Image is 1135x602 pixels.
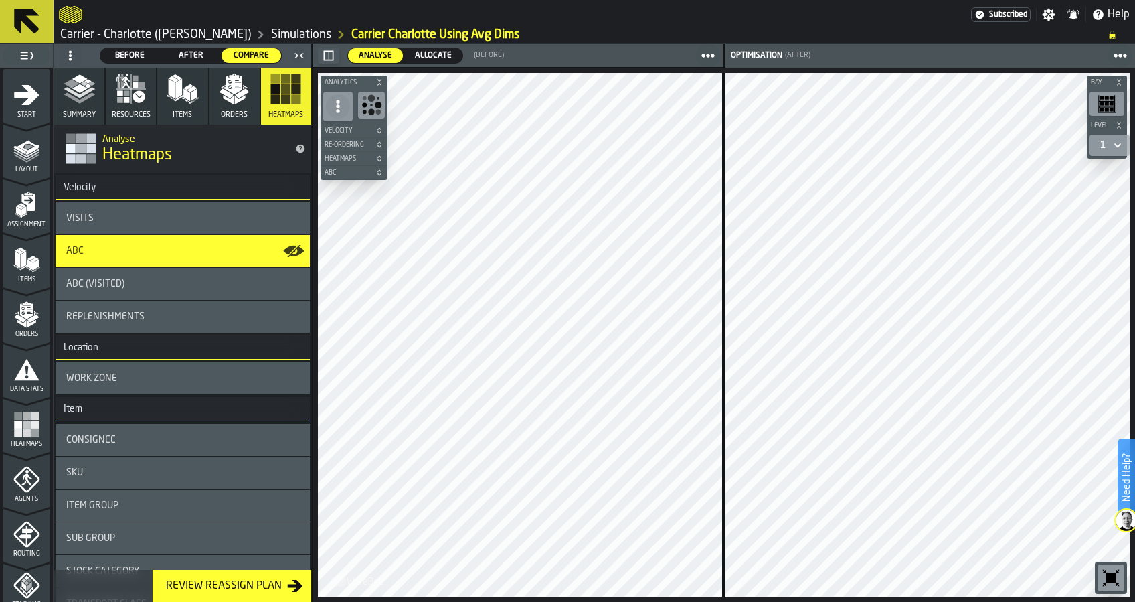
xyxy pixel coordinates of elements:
[60,27,251,42] a: link-to-/wh/i/e074fb63-00ea-4531-a7c9-ea0a191b3e4f
[222,48,281,63] div: thumb
[66,500,299,511] div: Title
[66,533,299,544] div: Title
[3,386,50,393] span: Data Stats
[3,441,50,448] span: Heatmaps
[989,10,1027,19] span: Subscribed
[106,50,155,62] span: Before
[321,138,387,151] button: button-
[221,48,282,64] label: button-switch-multi-Compare
[66,373,299,384] div: Title
[66,311,299,322] div: Title
[728,51,782,60] div: Optimisation
[268,110,303,119] span: Heatmaps
[322,169,373,177] span: ABC
[66,246,299,256] div: Title
[161,578,287,594] div: Review Reassign Plan
[353,50,398,62] span: Analyse
[271,27,331,42] a: link-to-/wh/i/e074fb63-00ea-4531-a7c9-ea0a191b3e4f
[1108,7,1130,23] span: Help
[474,51,504,60] span: (Before)
[100,48,161,64] label: button-switch-multi-Before
[3,453,50,507] li: menu Agents
[66,435,116,445] span: Consignee
[66,279,299,289] div: Title
[66,213,94,224] span: Visits
[59,3,82,27] a: logo-header
[971,7,1031,22] a: link-to-/wh/i/e074fb63-00ea-4531-a7c9-ea0a191b3e4f/settings/billing
[56,268,310,300] div: stat-ABC (Visited)
[56,362,310,394] div: stat-Work Zone
[66,566,299,577] div: Title
[56,335,310,360] h3: title-section-Location
[56,555,310,587] div: stat-Stock Category
[321,124,387,137] button: button-
[410,50,457,62] span: Allocate
[56,457,310,489] div: stat-SKU
[347,48,404,64] label: button-switch-multi-Analyse
[221,110,248,119] span: Orders
[3,234,50,287] li: menu Items
[404,48,463,64] label: button-switch-multi-Allocate
[971,7,1031,22] div: Menu Subscription
[66,467,83,478] span: SKU
[321,166,387,179] button: button-
[1087,119,1127,132] button: button-
[56,490,310,522] div: stat-Item Group
[3,166,50,173] span: Layout
[66,435,299,445] div: Title
[56,235,310,267] div: stat-ABC
[102,131,284,145] h2: Sub Title
[63,110,96,119] span: Summary
[56,202,310,234] div: stat-Visits
[351,27,519,42] a: link-to-/wh/i/e074fb63-00ea-4531-a7c9-ea0a191b3e4f/simulations/459dc955-bd80-4b14-9ef3-e010a5e4a6fe
[322,127,373,135] span: Velocity
[1100,140,1106,151] div: DropdownMenuValue-1
[3,124,50,177] li: menu Layout
[1088,79,1112,86] span: Bay
[290,48,309,64] label: button-toggle-Close me
[66,311,145,322] span: Replenishments
[3,289,50,342] li: menu Orders
[3,508,50,562] li: menu Routing
[56,424,310,456] div: stat-Consignee
[3,496,50,503] span: Agents
[1061,8,1085,21] label: button-toggle-Notifications
[56,397,310,421] h3: title-section-Item
[3,69,50,123] li: menu Start
[100,48,160,63] div: thumb
[1119,440,1134,515] label: Need Help?
[404,48,462,63] div: thumb
[283,235,304,267] label: button-toggle-Show on Map
[785,51,810,60] span: (After)
[56,301,310,333] div: stat-Replenishments
[355,89,387,124] div: button-toolbar-undefined
[66,467,299,478] div: Title
[66,213,299,224] div: Title
[227,50,276,62] span: Compare
[3,221,50,228] span: Assignment
[66,566,139,577] span: Stock Category
[66,500,118,511] span: Item Group
[322,141,373,149] span: Re-Ordering
[3,344,50,397] li: menu Data Stats
[318,48,339,64] button: button-
[54,125,311,173] div: title-Heatmaps
[59,27,1130,43] nav: Breadcrumb
[3,46,50,65] label: button-toggle-Toggle Full Menu
[66,373,117,384] span: Work Zone
[3,111,50,119] span: Start
[3,398,50,452] li: menu Heatmaps
[161,48,222,64] label: button-switch-multi-After
[1095,562,1127,594] div: button-toolbar-undefined
[66,533,115,544] span: Sub Group
[56,404,90,415] div: Item
[3,179,50,232] li: menu Assignment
